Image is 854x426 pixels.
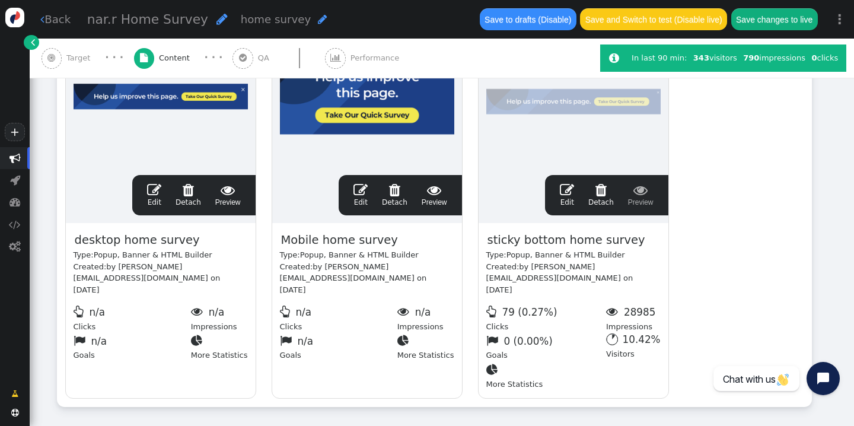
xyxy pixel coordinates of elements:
[176,183,201,208] a: Detach
[506,250,625,259] span: Popup, Banner & HTML Builder
[74,335,89,346] span: 
[632,52,690,64] div: In last 90 min:
[486,364,502,376] span: 
[397,303,454,332] div: Impressions
[140,53,148,62] span: 
[74,261,248,296] div: Created:
[74,249,248,261] div: Type:
[504,335,552,347] span: 0 (0.00%)
[87,12,208,27] span: nar.r Home Survey
[74,262,221,294] span: by [PERSON_NAME][EMAIL_ADDRESS][DOMAIN_NAME] on [DATE]
[588,183,614,206] span: Detach
[204,50,222,65] div: · · ·
[693,53,709,62] b: 343
[350,52,404,64] span: Performance
[74,231,201,249] span: desktop home survey
[300,250,419,259] span: Popup, Banner & HTML Builder
[9,196,21,208] span: 
[318,14,327,25] span: 
[209,306,225,318] span: n/a
[216,12,228,26] span: 
[280,306,294,317] span: 
[588,183,614,208] a: Detach
[176,183,201,206] span: Detach
[486,306,500,317] span: 
[580,8,727,30] button: Save and Switch to test (Disable live)
[743,53,759,62] b: 790
[624,306,655,318] span: 28985
[382,183,407,197] span: 
[397,335,413,346] span: 
[606,332,660,361] div: Visitors
[215,183,241,197] span: 
[743,53,805,62] span: impressions
[94,250,212,259] span: Popup, Banner & HTML Builder
[74,332,191,361] div: Goals
[297,335,313,347] span: n/a
[47,53,55,62] span: 
[40,11,71,27] a: Back
[191,335,206,346] span: 
[105,50,123,65] div: · · ·
[606,303,660,332] div: Impressions
[40,14,44,25] span: 
[325,39,424,78] a:  Performance
[628,183,654,208] span: Preview
[588,183,614,197] span: 
[9,152,21,164] span: 
[690,52,740,64] div: visitors
[606,306,622,317] span: 
[502,306,557,318] span: 79 (0.27%)
[5,8,25,27] img: logo-icon.svg
[811,53,838,62] span: clicks
[9,241,21,252] span: 
[397,332,454,361] div: More Statistics
[609,52,619,64] span: 
[397,306,413,317] span: 
[422,183,447,208] span: Preview
[9,219,21,230] span: 
[215,183,241,208] span: Preview
[280,332,397,361] div: Goals
[241,13,311,26] span: home survey
[176,183,201,197] span: 
[74,303,191,332] div: Clicks
[147,183,161,208] a: Edit
[10,174,20,186] span: 
[486,335,502,346] span: 
[811,53,817,62] b: 0
[42,39,134,78] a:  Target · · ·
[560,183,574,197] span: 
[280,261,454,296] div: Created:
[628,183,654,197] span: 
[215,183,241,208] a: Preview
[191,306,206,317] span: 
[826,2,854,37] a: ⋮
[295,306,311,318] span: n/a
[422,183,447,197] span: 
[623,333,661,345] span: 10.42%
[4,384,26,404] a: 
[11,388,18,400] span: 
[66,52,95,64] span: Target
[24,35,39,50] a: 
[628,183,654,208] a: Preview
[258,52,274,64] span: QA
[422,183,447,208] a: Preview
[191,332,248,361] div: More Statistics
[31,36,35,48] span: 
[486,249,661,261] div: Type:
[330,53,341,62] span: 
[486,231,646,249] span: sticky bottom home survey
[353,183,368,197] span: 
[280,249,454,261] div: Type:
[486,262,633,294] span: by [PERSON_NAME][EMAIL_ADDRESS][DOMAIN_NAME] on [DATE]
[280,231,399,249] span: Mobile home survey
[89,306,105,318] span: n/a
[159,52,195,64] span: Content
[134,39,233,78] a:  Content · · ·
[147,183,161,197] span: 
[5,123,25,141] a: +
[239,53,247,62] span: 
[232,39,325,78] a:  QA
